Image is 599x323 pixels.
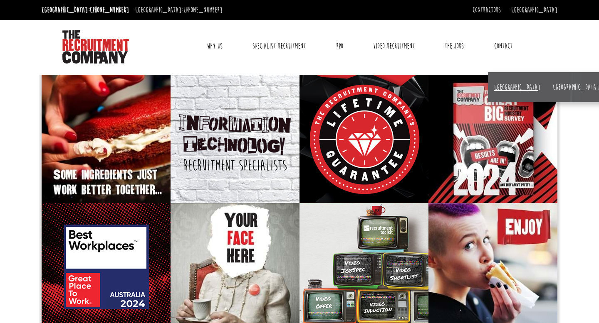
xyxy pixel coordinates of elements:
[473,5,501,15] a: Contractors
[200,36,229,56] a: Why Us
[511,5,557,15] a: [GEOGRAPHIC_DATA]
[133,3,225,17] li: [GEOGRAPHIC_DATA]:
[438,36,470,56] a: The Jobs
[553,83,599,92] a: [GEOGRAPHIC_DATA]
[367,36,421,56] a: Video Recruitment
[494,83,540,92] a: [GEOGRAPHIC_DATA]
[40,3,131,17] li: [GEOGRAPHIC_DATA]:
[488,36,519,56] a: Contact
[183,5,223,15] a: [PHONE_NUMBER]
[90,5,129,15] a: [PHONE_NUMBER]
[62,30,129,64] img: The Recruitment Company
[246,36,312,56] a: Specialist Recruitment
[330,36,349,56] a: RPO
